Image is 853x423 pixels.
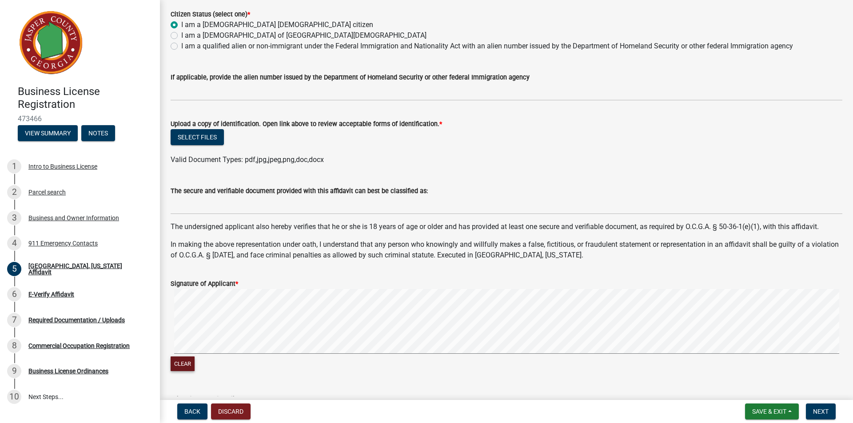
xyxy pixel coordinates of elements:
label: I am a [DEMOGRAPHIC_DATA] [DEMOGRAPHIC_DATA] citizen [181,20,373,30]
label: I am a [DEMOGRAPHIC_DATA] of [GEOGRAPHIC_DATA][DEMOGRAPHIC_DATA] [181,30,426,41]
div: [GEOGRAPHIC_DATA], [US_STATE] Affidavit [28,263,146,275]
div: E-Verify Affidavit [28,291,74,297]
button: Back [177,403,207,419]
label: Upload a copy of identification. Open link above to review acceptable forms of identification. [171,121,442,127]
div: Intro to Business License [28,163,97,170]
button: Discard [211,403,251,419]
div: 4 [7,236,21,250]
p: In making the above representation under oath, I understand that any person who knowingly and wil... [171,239,842,261]
div: 3 [7,211,21,225]
div: Business License Ordinances [28,368,108,374]
div: Business and Owner Information [28,215,119,221]
span: Back [184,408,200,415]
div: Required Documentation / Uploads [28,317,125,323]
div: 2 [7,185,21,199]
label: Citizen Status (select one) [171,12,250,18]
button: Select files [171,129,224,145]
label: Printed Name of Applicant [171,396,250,403]
span: Valid Document Types: pdf,jpg,jpeg,png,doc,docx [171,155,324,164]
div: 9 [7,364,21,378]
p: The undersigned applicant also hereby verifies that he or she is 18 years of age or older and has... [171,221,842,232]
div: 911 Emergency Contacts [28,240,98,246]
button: Next [806,403,836,419]
div: Commercial Occupation Registration [28,343,130,349]
div: 7 [7,313,21,327]
span: Next [813,408,829,415]
img: Jasper County, Georgia [18,9,84,76]
label: If applicable, provide the alien number issued by the Department of Homeland Security or other fe... [171,75,530,81]
wm-modal-confirm: Summary [18,130,78,137]
div: Parcel search [28,189,66,195]
span: 473466 [18,115,142,123]
div: 10 [7,390,21,404]
div: 5 [7,262,21,276]
div: 8 [7,339,21,353]
div: 6 [7,287,21,301]
button: Clear [171,356,195,371]
span: Save & Exit [752,408,786,415]
div: 1 [7,159,21,174]
button: View Summary [18,125,78,141]
label: Signature of Applicant [171,281,238,287]
button: Notes [81,125,115,141]
h4: Business License Registration [18,85,153,111]
button: Save & Exit [745,403,799,419]
label: The secure and verifiable document provided with this affidavit can best be classified as: [171,188,428,194]
label: I am a qualified alien or non-immigrant under the Federal Immigration and Nationality Act with an... [181,41,793,51]
wm-modal-confirm: Notes [81,130,115,137]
